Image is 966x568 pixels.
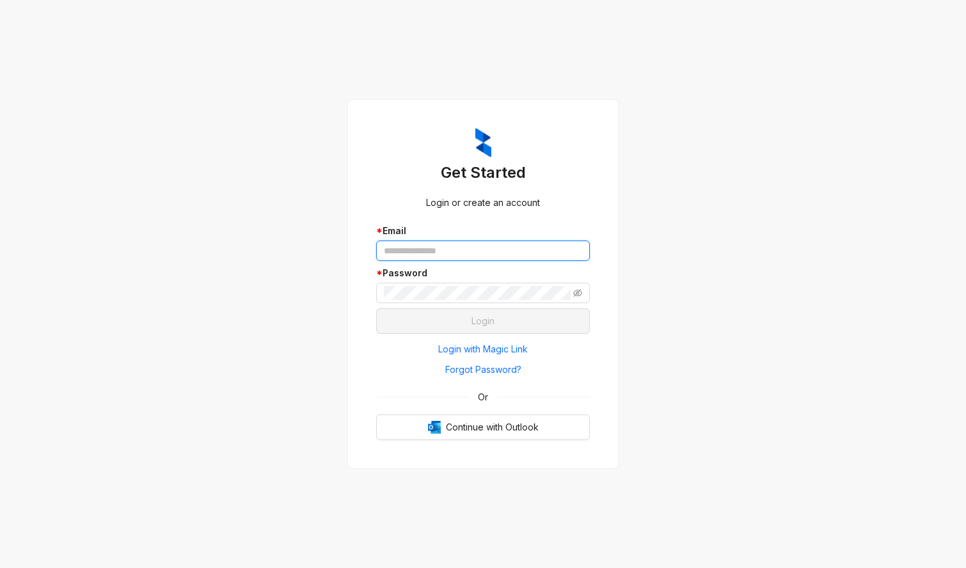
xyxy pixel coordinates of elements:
img: Outlook [428,421,441,434]
div: Login or create an account [376,196,590,210]
span: eye-invisible [573,288,582,297]
button: Forgot Password? [376,359,590,380]
button: Login with Magic Link [376,339,590,359]
button: Login [376,308,590,334]
div: Email [376,224,590,238]
div: Password [376,266,590,280]
span: Or [469,390,497,404]
h3: Get Started [376,162,590,183]
img: ZumaIcon [475,128,491,157]
span: Login with Magic Link [438,342,528,356]
button: OutlookContinue with Outlook [376,414,590,440]
span: Forgot Password? [445,363,521,377]
span: Continue with Outlook [446,420,539,434]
